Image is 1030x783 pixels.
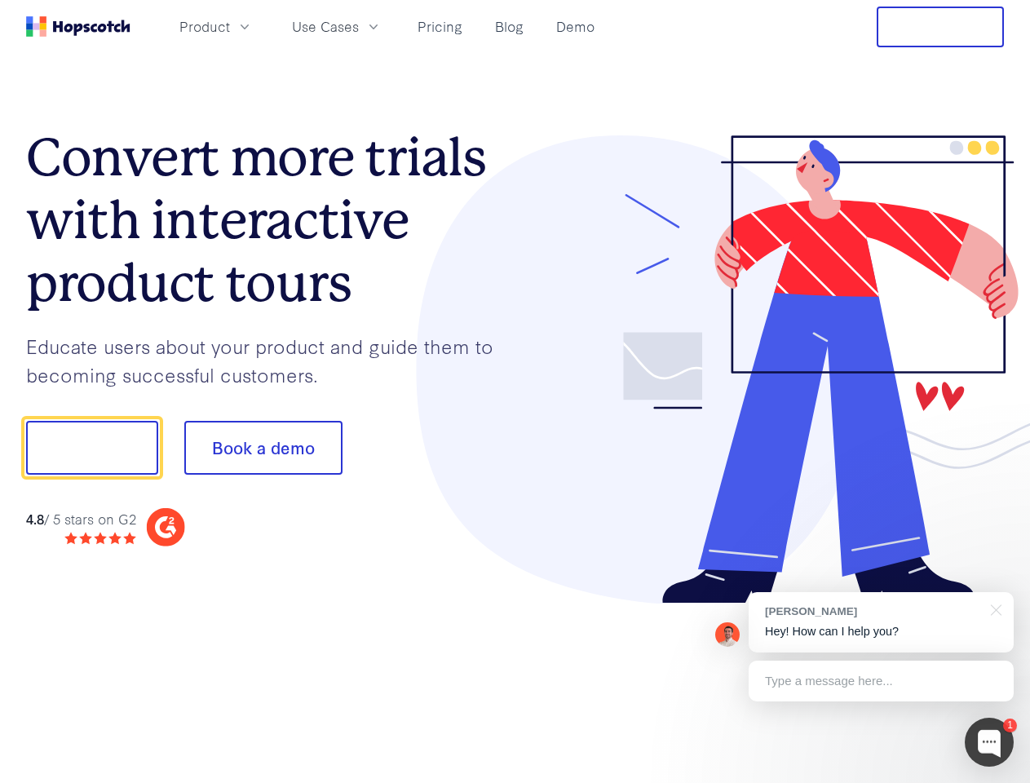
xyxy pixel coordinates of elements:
button: Product [170,13,263,40]
h1: Convert more trials with interactive product tours [26,126,515,314]
button: Use Cases [282,13,391,40]
div: 1 [1003,719,1017,732]
button: Free Trial [877,7,1004,47]
p: Educate users about your product and guide them to becoming successful customers. [26,332,515,388]
button: Show me! [26,421,158,475]
div: [PERSON_NAME] [765,604,981,619]
a: Demo [550,13,601,40]
div: / 5 stars on G2 [26,509,136,529]
span: Product [179,16,230,37]
div: Type a message here... [749,661,1014,701]
button: Book a demo [184,421,343,475]
img: Mark Spera [715,622,740,647]
a: Pricing [411,13,469,40]
span: Use Cases [292,16,359,37]
a: Home [26,16,130,37]
strong: 4.8 [26,509,44,528]
p: Hey! How can I help you? [765,623,997,640]
a: Blog [488,13,530,40]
